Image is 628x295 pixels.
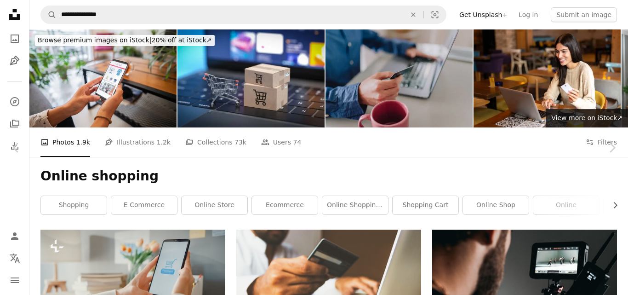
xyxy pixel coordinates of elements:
a: e commerce [111,196,177,214]
img: Online shopping [474,29,621,127]
img: Close-up of a woman shopping online at home [29,29,177,127]
a: Log in / Sign up [6,227,24,245]
a: online [533,196,599,214]
span: 1.2k [157,137,171,147]
form: Find visuals sitewide [40,6,446,24]
a: Next [596,104,628,192]
a: Log in [513,7,543,22]
button: scroll list to the right [607,196,617,214]
img: Online shopping with credit card [325,29,473,127]
img: Items purchased through online shopping are delivered. 3d rendering [177,29,325,127]
a: Photos [6,29,24,48]
a: online store [182,196,247,214]
span: View more on iStock ↗ [551,114,622,121]
button: Menu [6,271,24,289]
a: Illustrations 1.2k [105,127,171,157]
a: View more on iStock↗ [546,109,628,127]
a: online shopping store [322,196,388,214]
a: Explore [6,93,24,111]
button: Visual search [424,6,446,23]
button: Filters [586,127,617,157]
a: Illustrations [6,52,24,70]
span: 74 [293,137,302,147]
a: online shop [463,196,529,214]
span: 73k [234,137,246,147]
button: Submit an image [551,7,617,22]
a: Users 74 [261,127,302,157]
a: shopping [41,196,107,214]
button: Search Unsplash [41,6,57,23]
a: Young lady use cellphone order online shopping product and paying bills with banking app with tra... [40,274,225,283]
span: 20% off at iStock ↗ [38,36,212,44]
span: Browse premium images on iStock | [38,36,151,44]
a: Browse premium images on iStock|20% off at iStock↗ [29,29,220,52]
button: Language [6,249,24,267]
button: Clear [403,6,423,23]
a: ecommerce [252,196,318,214]
a: shopping cart [393,196,458,214]
h1: Online shopping [40,168,617,185]
a: Collections 73k [185,127,246,157]
a: Get Unsplash+ [454,7,513,22]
